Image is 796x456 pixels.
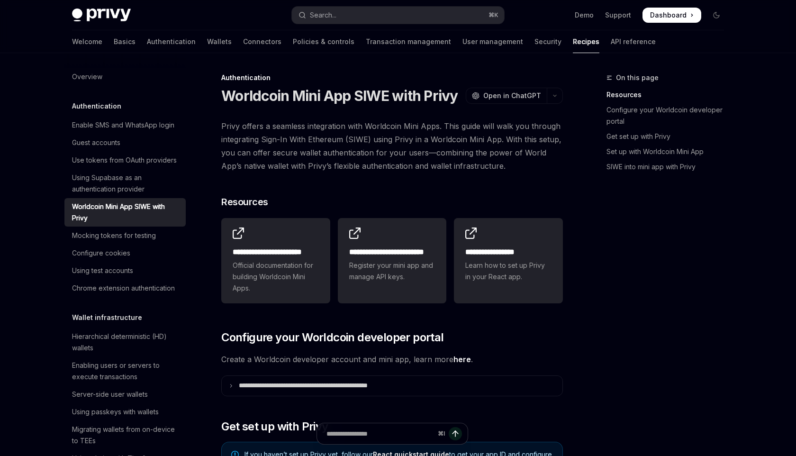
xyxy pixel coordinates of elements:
[611,30,656,53] a: API reference
[72,331,180,354] div: Hierarchical deterministic (HD) wallets
[575,10,594,20] a: Demo
[605,10,631,20] a: Support
[72,283,175,294] div: Chrome extension authentication
[465,260,552,283] span: Learn how to set up Privy in your React app.
[606,159,732,174] a: SIWE into mini app with Privy
[64,280,186,297] a: Chrome extension authentication
[534,30,561,53] a: Security
[147,30,196,53] a: Authentication
[310,9,336,21] div: Search...
[221,119,563,173] span: Privy offers a seamless integration with Worldcoin Mini Apps. This guide will walk you through in...
[72,71,102,82] div: Overview
[72,137,120,148] div: Guest accounts
[64,152,186,169] a: Use tokens from OAuth providers
[72,119,174,131] div: Enable SMS and WhatsApp login
[326,423,434,444] input: Ask a question...
[221,87,458,104] h1: Worldcoin Mini App SIWE with Privy
[72,312,142,323] h5: Wallet infrastructure
[64,227,186,244] a: Mocking tokens for testing
[72,406,159,418] div: Using passkeys with wallets
[72,201,180,224] div: Worldcoin Mini App SIWE with Privy
[606,87,732,102] a: Resources
[709,8,724,23] button: Toggle dark mode
[221,73,563,82] div: Authentication
[221,195,268,209] span: Resources
[483,91,541,100] span: Open in ChatGPT
[221,330,443,345] span: Configure your Worldcoin developer portal
[64,198,186,227] a: Worldcoin Mini App SIWE with Privy
[72,30,102,53] a: Welcome
[72,424,180,447] div: Migrating wallets from on-device to TEEs
[221,419,328,434] span: Get set up with Privy
[366,30,451,53] a: Transaction management
[616,72,659,83] span: On this page
[64,68,186,85] a: Overview
[650,10,687,20] span: Dashboard
[72,389,148,400] div: Server-side user wallets
[72,360,180,383] div: Enabling users or servers to execute transactions
[64,357,186,385] a: Enabling users or servers to execute transactions
[349,260,435,283] span: Register your mini app and manage API keys.
[462,30,523,53] a: User management
[243,30,281,53] a: Connectors
[449,427,462,440] button: Send message
[466,88,547,104] button: Open in ChatGPT
[606,129,732,144] a: Get set up with Privy
[606,144,732,159] a: Set up with Worldcoin Mini App
[606,102,732,129] a: Configure your Worldcoin developer portal
[64,386,186,403] a: Server-side user wallets
[64,421,186,449] a: Migrating wallets from on-device to TEEs
[293,30,354,53] a: Policies & controls
[64,262,186,279] a: Using test accounts
[207,30,232,53] a: Wallets
[453,355,471,365] a: here
[221,353,563,366] span: Create a Worldcoin developer account and mini app, learn more .
[64,117,186,134] a: Enable SMS and WhatsApp login
[72,230,156,241] div: Mocking tokens for testing
[233,260,319,294] span: Official documentation for building Worldcoin Mini Apps.
[64,245,186,262] a: Configure cookies
[64,134,186,151] a: Guest accounts
[488,11,498,19] span: ⌘ K
[64,169,186,198] a: Using Supabase as an authentication provider
[72,247,130,259] div: Configure cookies
[64,328,186,356] a: Hierarchical deterministic (HD) wallets
[72,265,133,276] div: Using test accounts
[114,30,136,53] a: Basics
[64,403,186,420] a: Using passkeys with wallets
[292,7,504,24] button: Open search
[72,155,177,166] div: Use tokens from OAuth providers
[642,8,701,23] a: Dashboard
[72,100,121,112] h5: Authentication
[72,172,180,195] div: Using Supabase as an authentication provider
[573,30,599,53] a: Recipes
[72,9,131,22] img: dark logo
